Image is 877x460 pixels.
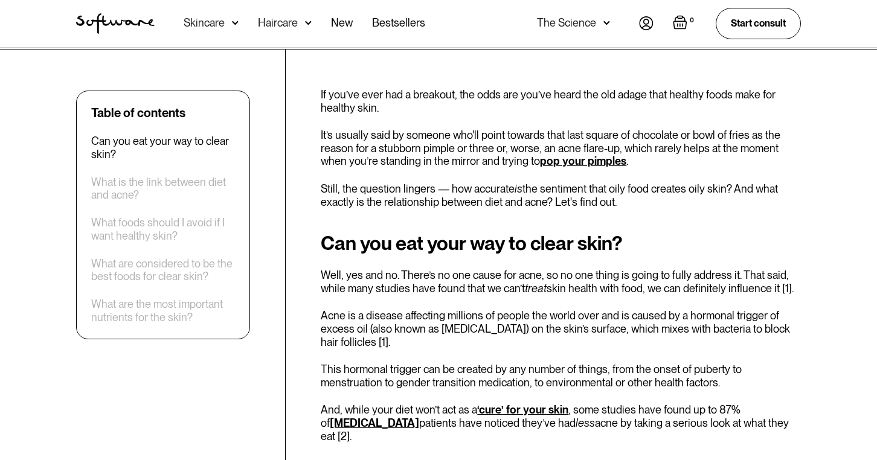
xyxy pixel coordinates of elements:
img: arrow down [305,17,312,29]
em: is [515,182,522,195]
a: Can you eat your way to clear skin? [91,135,235,161]
p: Acne is a disease affecting millions of people the world over and is caused by a hormonal trigger... [321,309,801,348]
h2: Can you eat your way to clear skin? [321,232,801,254]
em: treat [525,282,547,295]
a: home [76,13,155,34]
div: 0 [687,15,696,26]
img: Software Logo [76,13,155,34]
div: Table of contents [91,106,185,120]
a: What is the link between diet and acne? [91,176,235,202]
em: less [576,417,595,429]
img: arrow down [232,17,239,29]
a: What are the most important nutrients for the skin? [91,298,235,324]
img: arrow down [603,17,610,29]
a: Start consult [716,8,801,39]
p: Still, the question lingers — how accurate the sentiment that oily food creates oily skin? And wh... [321,182,801,208]
a: What foods should I avoid if I want healthy skin? [91,216,235,242]
div: Haircare [258,17,298,29]
p: If you’ve ever had a breakout, the odds are you’ve heard the old adage that healthy foods make fo... [321,88,801,114]
a: Open empty cart [673,15,696,32]
div: Skincare [184,17,225,29]
div: The Science [537,17,596,29]
p: This hormonal trigger can be created by any number of things, from the onset of puberty to menstr... [321,363,801,389]
a: ‘cure’ for your skin [477,403,568,416]
p: Well, yes and no. There’s no one cause for acne, so no one thing is going to fully address it. Th... [321,269,801,295]
p: And, while your diet won’t act as a , some studies have found up to 87% of patients have noticed ... [321,403,801,442]
a: [MEDICAL_DATA] [330,417,419,429]
p: It’s usually said by someone who'll point towards that last square of chocolate or bowl of fries ... [321,129,801,168]
a: What are considered to be the best foods for clear skin? [91,257,235,283]
a: pop your pimples [540,155,626,167]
